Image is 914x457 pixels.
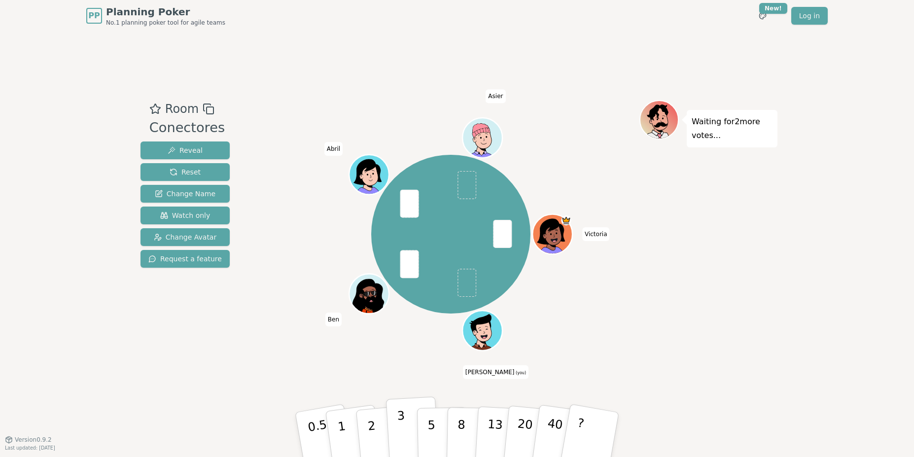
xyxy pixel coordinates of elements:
span: Change Name [155,189,215,199]
span: PP [88,10,100,22]
span: Click to change your name [486,89,505,103]
span: Last updated: [DATE] [5,445,55,451]
button: Reveal [141,141,230,159]
a: PPPlanning PokerNo.1 planning poker tool for agile teams [86,5,225,27]
span: Room [165,100,199,118]
button: New! [754,7,772,25]
span: Reset [170,167,201,177]
span: Click to change your name [325,313,342,326]
button: Watch only [141,207,230,224]
button: Add as favourite [149,100,161,118]
p: Waiting for 2 more votes... [692,115,773,142]
button: Version0.9.2 [5,436,52,444]
button: Change Name [141,185,230,203]
span: Click to change your name [463,365,528,379]
span: Change Avatar [154,232,217,242]
span: No.1 planning poker tool for agile teams [106,19,225,27]
div: Conectores [149,118,225,138]
span: Planning Poker [106,5,225,19]
button: Change Avatar [141,228,230,246]
span: (you) [515,371,527,375]
button: Request a feature [141,250,230,268]
span: Watch only [160,211,211,220]
span: Click to change your name [582,227,610,241]
a: Log in [791,7,828,25]
button: Reset [141,163,230,181]
span: Request a feature [148,254,222,264]
span: Reveal [168,145,203,155]
div: New! [759,3,787,14]
span: Victoria is the host [561,215,571,225]
span: Click to change your name [324,142,343,156]
span: Version 0.9.2 [15,436,52,444]
button: Click to change your avatar [463,312,501,349]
